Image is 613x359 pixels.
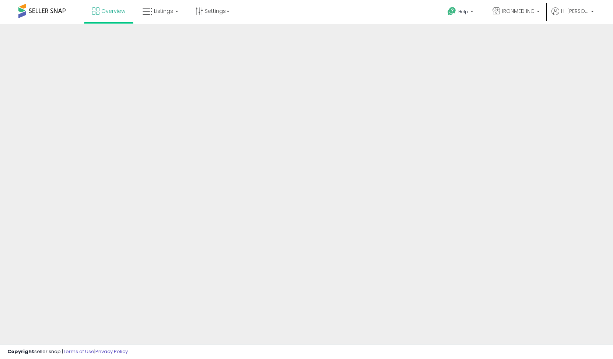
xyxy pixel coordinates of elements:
a: Hi [PERSON_NAME] [551,7,594,24]
i: Get Help [447,7,456,16]
span: Hi [PERSON_NAME] [561,7,589,15]
span: IRONMED INC [502,7,535,15]
a: Help [442,1,481,24]
span: Help [458,8,468,15]
span: Overview [101,7,125,15]
span: Listings [154,7,173,15]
